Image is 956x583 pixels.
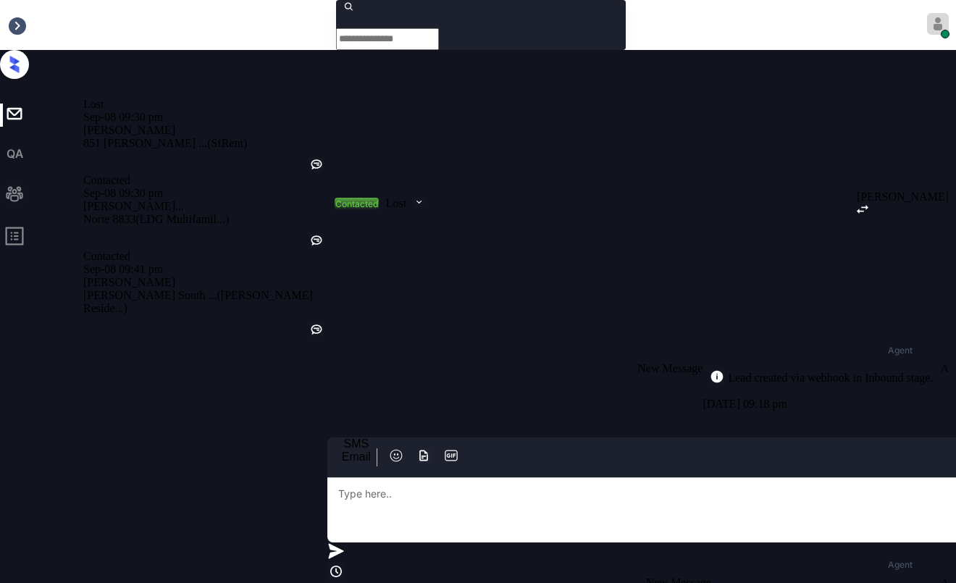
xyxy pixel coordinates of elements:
[444,448,458,463] img: icon-zuma
[703,394,940,414] div: [DATE] 09:18 pm
[83,124,327,137] div: [PERSON_NAME]
[83,98,327,111] div: Lost
[83,200,327,213] div: [PERSON_NAME]...
[309,233,324,248] img: Kelsey was silent
[386,197,406,210] div: Lost
[83,263,327,276] div: Sep-08 09:41 pm
[724,372,933,385] div: Lead created via webhook in Inbound stage.
[83,250,327,263] div: Contacted
[888,346,913,355] span: Agent
[342,437,371,450] div: SMS
[83,111,327,124] div: Sep-08 09:30 pm
[637,362,703,374] span: New Message
[83,137,327,150] div: 851 [PERSON_NAME] ... (SfRent)
[83,174,327,187] div: Contacted
[710,369,724,384] img: icon-zuma
[83,187,327,200] div: Sep-08 09:30 pm
[327,542,345,560] img: icon-zuma
[83,289,327,315] div: [PERSON_NAME] South ... ([PERSON_NAME] Reside...)
[327,563,345,580] img: icon-zuma
[414,196,424,209] img: icon-zuma
[927,13,949,35] img: avatar
[857,190,949,204] div: [PERSON_NAME]
[309,157,324,174] div: Kelsey was silent
[83,276,327,289] div: [PERSON_NAME]
[857,205,868,214] img: icon-zuma
[309,322,324,337] img: Kelsey was silent
[4,226,25,251] span: profile
[335,198,378,209] div: Contacted
[309,233,324,250] div: Kelsey was silent
[342,450,371,464] div: Email
[83,213,327,226] div: Norte 8833 (LDG Multifamil...)
[940,362,949,375] div: A
[7,19,34,32] div: Inbox
[416,448,431,463] img: icon-zuma
[389,448,403,463] img: icon-zuma
[309,157,324,172] img: Kelsey was silent
[309,322,324,339] div: Kelsey was silent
